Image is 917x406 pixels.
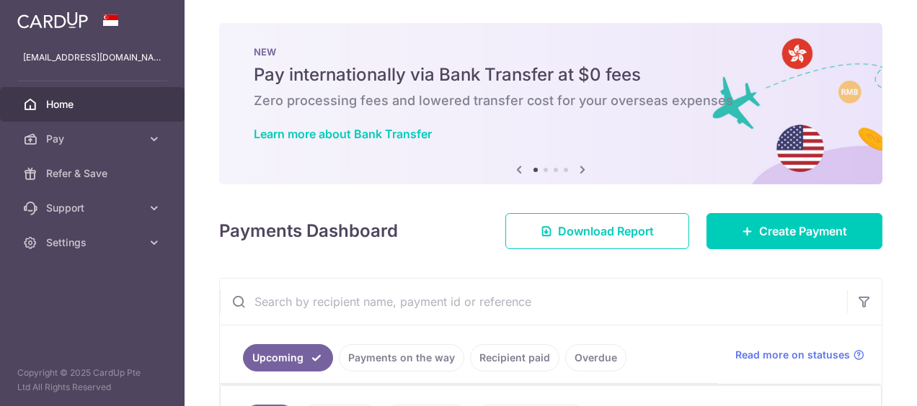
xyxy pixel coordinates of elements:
[735,348,864,362] a: Read more on statuses
[339,344,464,371] a: Payments on the way
[254,46,848,58] p: NEW
[220,279,847,325] input: Search by recipient name, payment id or reference
[23,50,161,65] p: [EMAIL_ADDRESS][DOMAIN_NAME]
[759,222,847,240] span: Create Payment
[219,218,398,244] h4: Payments Dashboard
[558,222,654,240] span: Download Report
[505,213,689,249] a: Download Report
[254,127,432,141] a: Learn more about Bank Transfer
[46,201,141,215] span: Support
[219,23,882,184] img: Bank transfer banner
[470,344,559,371] a: Recipient paid
[735,348,850,362] span: Read more on statuses
[706,213,882,249] a: Create Payment
[254,63,848,86] h5: Pay internationally via Bank Transfer at $0 fees
[17,12,88,29] img: CardUp
[46,166,141,181] span: Refer & Save
[565,344,626,371] a: Overdue
[46,132,141,146] span: Pay
[243,344,333,371] a: Upcoming
[254,92,848,109] h6: Zero processing fees and lowered transfer cost for your overseas expenses
[46,97,141,112] span: Home
[46,235,141,250] span: Settings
